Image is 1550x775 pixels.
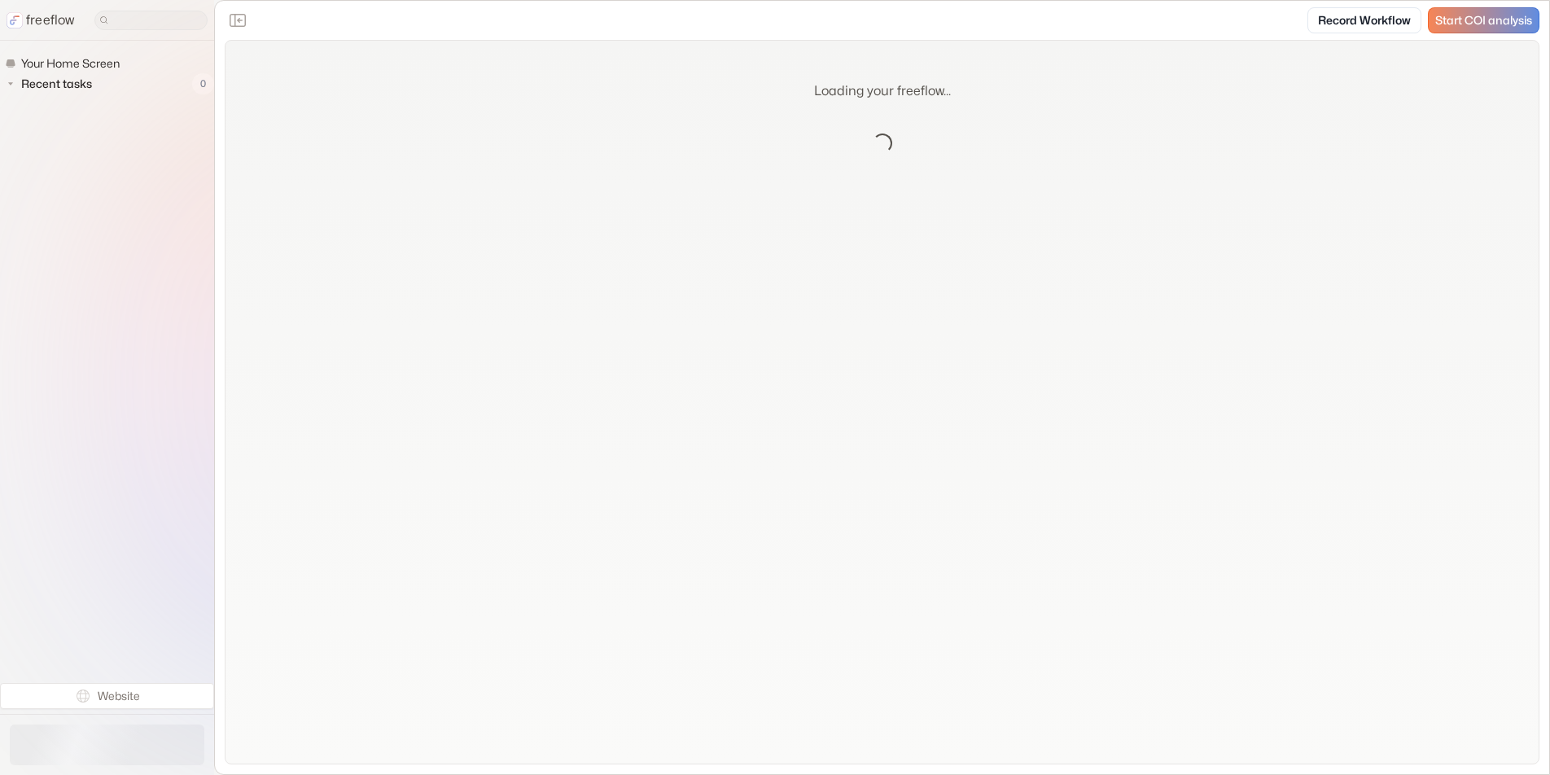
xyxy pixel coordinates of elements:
[7,11,75,30] a: freeflow
[18,55,125,72] span: Your Home Screen
[1307,7,1421,33] a: Record Workflow
[1435,14,1532,28] span: Start COI analysis
[5,54,126,73] a: Your Home Screen
[814,81,951,101] p: Loading your freeflow...
[5,74,99,94] button: Recent tasks
[18,76,97,92] span: Recent tasks
[225,7,251,33] button: Close the sidebar
[192,73,214,94] span: 0
[26,11,75,30] p: freeflow
[1428,7,1539,33] a: Start COI analysis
